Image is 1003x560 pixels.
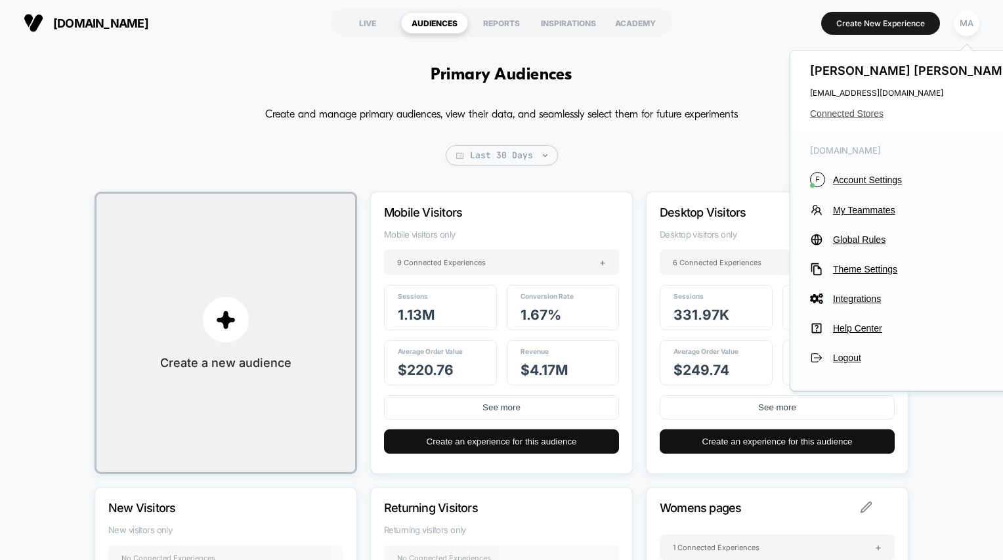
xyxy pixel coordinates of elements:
img: calendar [456,152,463,159]
span: New visitors only [108,525,343,535]
span: 331.97k [673,307,729,323]
span: 9 Connected Experiences [397,258,486,267]
img: edit [861,502,872,513]
p: Create and manage primary audiences, view their data, and seamlessly select them for future exper... [265,104,738,125]
i: F [810,172,825,187]
div: MA [954,11,979,36]
div: ACADEMY [602,12,669,33]
p: New Visitors [108,501,308,515]
span: [DOMAIN_NAME] [53,16,148,30]
button: Create an experience for this audience [660,429,895,454]
p: Womens pages [660,501,859,515]
button: [DOMAIN_NAME] [20,12,152,33]
img: Visually logo [24,13,43,33]
span: Sessions [398,292,428,300]
span: Sessions [673,292,704,300]
div: REPORTS [468,12,535,33]
span: + [875,541,882,553]
p: Returning Visitors [384,501,584,515]
button: See more [660,395,895,420]
span: $ 220.76 [398,362,454,378]
span: Returning visitors only [384,525,619,535]
img: plus [216,310,236,330]
span: Average Order Value [673,347,738,355]
span: Conversion Rate [521,292,574,300]
button: MA [950,10,983,37]
span: Revenue [521,347,549,355]
span: $ 249.74 [673,362,729,378]
span: Create a new audience [160,356,291,370]
span: Average Order Value [398,347,463,355]
span: Desktop visitors only [660,229,895,240]
button: See more [384,395,619,420]
span: 6 Connected Experiences [673,258,761,267]
span: Mobile visitors only [384,229,619,240]
button: Create an experience for this audience [384,429,619,454]
div: AUDIENCES [401,12,468,33]
p: Mobile Visitors [384,205,584,219]
span: + [599,256,606,269]
span: 1 Connected Experiences [673,543,759,552]
img: end [543,154,547,157]
span: $ 4.17M [521,362,568,378]
p: Desktop Visitors [660,205,859,219]
button: plusCreate a new audience [95,192,357,474]
div: LIVE [334,12,401,33]
div: INSPIRATIONS [535,12,602,33]
span: Last 30 Days [446,145,558,165]
span: 1.13M [398,307,435,323]
button: Create New Experience [821,12,940,35]
h1: Primary Audiences [431,66,572,85]
span: 1.67 % [521,307,561,323]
